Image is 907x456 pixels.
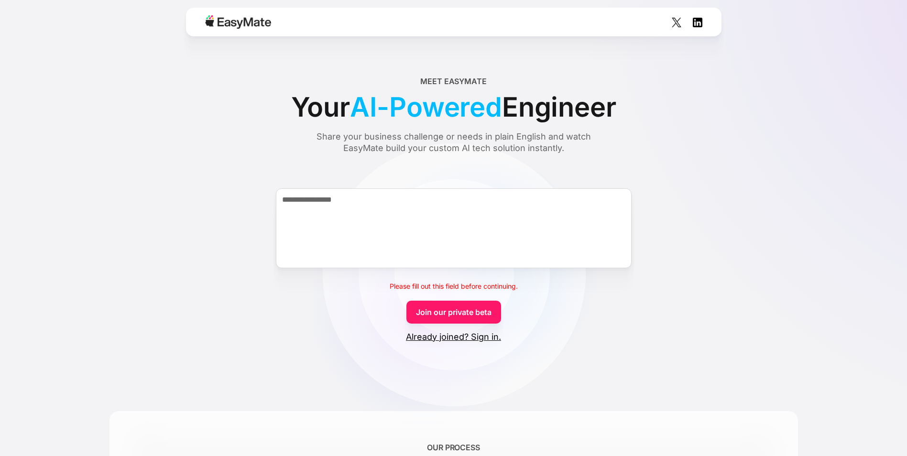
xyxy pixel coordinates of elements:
a: Join our private beta [406,301,501,324]
div: OUR PROCESS [427,442,480,453]
div: Your [291,87,616,127]
img: Easymate logo [205,15,271,29]
img: Social Icon [693,18,702,27]
img: Social Icon [672,18,681,27]
div: Meet EasyMate [420,76,487,87]
div: Please fill out this field before continuing. [390,281,518,292]
form: Form [109,171,798,343]
span: Engineer [502,87,616,127]
a: Already joined? Sign in. [406,331,501,343]
span: AI-Powered [350,87,502,127]
div: Share your business challenge or needs in plain English and watch EasyMate build your custom AI t... [298,131,609,154]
